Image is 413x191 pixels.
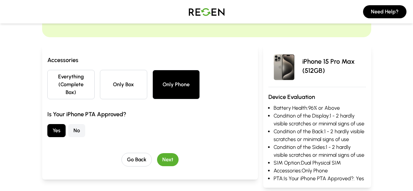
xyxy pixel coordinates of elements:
button: No [68,124,85,137]
button: Everything (Complete Box) [47,70,95,99]
li: Condition of the Display: 1 - 2 hardly visible scratches or minimal signs of use [274,112,366,128]
button: Go Back [121,153,152,167]
button: Next [157,153,179,166]
p: iPhone 15 Pro Max (512GB) [302,57,366,75]
li: Accessories: Only Phone [274,167,366,175]
button: Need Help? [363,5,406,18]
img: Logo [184,3,230,21]
h3: Device Evaluation [268,92,366,102]
h3: Accessories [47,56,253,65]
button: Only Box [100,70,147,99]
li: PTA: Is Your iPhone PTA Approved?: Yes [274,175,366,183]
li: Condition of the Sides: 1 - 2 hardly visible scratches or minimal signs of use [274,143,366,159]
li: Condition of the Back: 1 - 2 hardly visible scratches or minimal signs of use [274,128,366,143]
li: SIM Option: Dual Physical SIM [274,159,366,167]
button: Yes [47,124,66,137]
li: Battery Health: 96% or Above [274,104,366,112]
button: Only Phone [152,70,200,99]
h3: Is Your iPhone PTA Approved? [47,110,253,119]
img: iPhone 15 Pro Max [268,50,300,82]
